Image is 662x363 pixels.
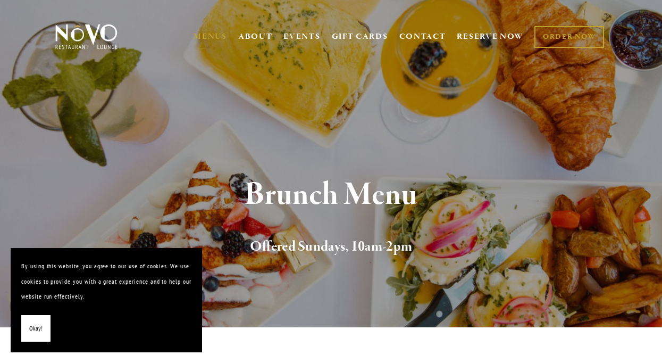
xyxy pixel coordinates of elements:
a: RESERVE NOW [457,27,524,47]
span: Okay! [29,321,43,336]
section: Cookie banner [11,248,202,352]
button: Okay! [21,315,51,342]
p: By using this website, you agree to our use of cookies. We use cookies to provide you with a grea... [21,259,191,304]
a: MENUS [194,31,227,42]
img: Novo Restaurant &amp; Lounge [53,23,120,50]
a: ABOUT [238,31,273,42]
a: GIFT CARDS [332,27,388,47]
a: ORDER NOW [534,26,604,48]
h2: Offered Sundays, 10am-2pm [70,236,592,258]
a: EVENTS [283,31,320,42]
a: CONTACT [399,27,446,47]
h1: Brunch Menu [70,178,592,212]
